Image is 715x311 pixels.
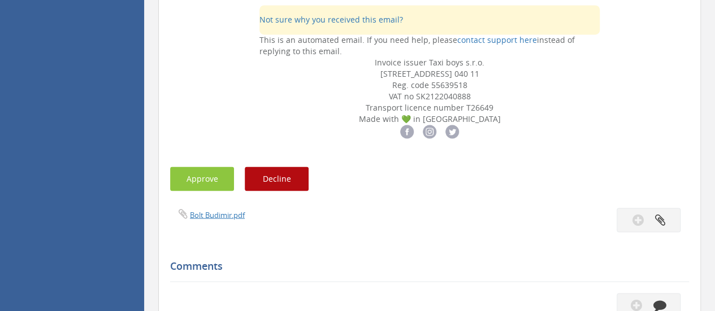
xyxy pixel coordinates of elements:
span: VAT no SK2122040888 [389,91,471,102]
a: Bolt Budimir.pdf [190,209,245,220]
button: Approve [170,167,234,191]
a: contact support here [457,34,537,45]
img: Facebook [400,125,414,138]
span: Reg. code 55639518 [392,80,467,90]
span: Made with 💚 in [GEOGRAPHIC_DATA] [359,113,501,124]
h5: Comments [170,260,681,271]
span: Invoice issuer Taxi boys s.r.o. [375,57,484,68]
img: Instagram [423,125,436,138]
span: This is an automated email. If you need help, please instead of replying to this email. [259,34,575,56]
span: [STREET_ADDRESS] 040 11 [380,68,479,79]
button: Decline [245,167,309,191]
a: Not sure why you received this email? [259,14,403,25]
span: Transport licence number T26649 [366,102,493,113]
img: Twitter [445,125,459,138]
